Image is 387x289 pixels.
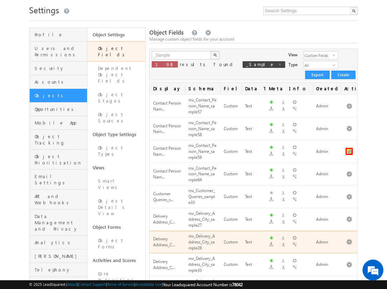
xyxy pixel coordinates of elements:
div: mx_Delivery_Address_City_sample27 [188,210,217,229]
div: Admin [316,125,337,133]
a: Objects [30,89,87,103]
span: Security [35,65,86,71]
div: Text [245,261,262,268]
a: Mobile App [30,116,87,130]
span: Telephony [35,267,86,273]
div: Admin [316,261,337,268]
span: Contact Person Nam... [153,168,181,179]
div: Text [245,216,262,223]
a: Object Settings [87,28,145,41]
span: Schema Name [185,83,220,94]
div: Custom [224,216,238,223]
a: Accounts [30,75,87,89]
button: Export [305,71,330,79]
a: Profile [30,28,87,42]
span: Email Settings [35,173,86,186]
div: Admin [316,148,337,155]
span: Users and Permissions [35,45,86,58]
a: Email Settings [30,170,87,190]
div: mx_Customer_Queries_sample33 [188,187,217,206]
span: select [332,63,338,67]
div: Custom [224,261,238,268]
span: © 2025 LeadSquared | | | | | [29,281,243,288]
div: mx_Delivery_Address_City_sample33 [188,255,217,274]
span: 78042 [232,282,243,287]
a: Terms of Service [107,282,135,287]
a: Acceptable Use [136,282,162,287]
div: Admin [316,216,337,223]
div: Manage custom object fields for your account [149,36,358,42]
div: Text [245,148,262,155]
span: Customer Queries_s... [153,191,174,202]
a: Activities and Scores [87,254,145,267]
span: Analytics [35,239,86,246]
a: API and Webhooks [30,190,87,210]
em: Start Chat [95,216,127,225]
button: Create [331,71,356,79]
div: mx_Contact_Person_Name_sample59 [188,142,217,161]
span: Data Type [242,83,265,94]
a: [PERSON_NAME] [30,249,87,263]
div: Admin [316,170,337,178]
span: Object Prioritization [35,153,86,166]
div: Admin [316,103,337,110]
div: mx_Contact_Person_Name_sample57 [188,97,217,116]
span: results found [180,61,235,67]
div: Text [245,125,262,133]
a: Object Tracking [30,130,87,150]
img: Search [213,53,217,57]
a: Users and Permissions [30,42,87,62]
span: _Sample [246,61,275,67]
span: Created By [313,83,341,94]
span: Data Management and Privacy [35,213,86,232]
div: Custom [224,125,238,133]
span: Object Tracking [35,133,86,146]
span: Field Type [220,83,242,94]
a: Object Stages [87,88,145,108]
div: Custom [224,239,238,246]
div: Admin [316,239,337,246]
span: Actions [341,83,357,94]
a: Views [87,161,145,174]
a: Object Forms [87,234,145,254]
a: Analytics [30,236,87,249]
span: Delivery Address_C... [153,259,175,270]
span: select [332,53,338,57]
div: Text [245,239,262,246]
div: mx_Delivery_Address_City_sample28 [188,233,217,252]
a: Object Types [87,141,145,161]
a: Telephony [30,263,87,277]
a: Opportunities [30,103,87,116]
span: Meta Info [265,83,313,94]
textarea: Type your message and hit 'Enter' [9,65,128,210]
span: Opportunities [35,106,86,112]
div: mx_Contact_Person_Name_sample64 [188,165,217,184]
span: Profile [35,31,86,38]
span: Objects [35,92,86,99]
div: Text [245,170,262,178]
span: Contact Person Nam... [153,123,181,134]
div: Custom [224,148,238,155]
input: Search Settings [263,7,358,15]
div: Custom [224,193,238,200]
span: Delivery Address_C... [153,213,175,225]
span: Settings [29,4,59,15]
a: Object Type Settings [87,128,145,141]
a: Security [30,62,87,75]
span: Delivery Address_C... [153,236,175,247]
span: All [304,61,332,69]
span: Custom Fields [304,51,332,59]
a: Object Details View [87,194,145,220]
span: Contact Person Nam... [153,100,181,112]
div: Custom [224,103,238,110]
a: Dependent Object Fields [87,62,145,88]
a: Object Fields [87,41,145,62]
div: Text [245,193,262,200]
div: Text [245,103,262,110]
a: Object Prioritization [30,150,87,170]
a: Contact Support [79,282,106,287]
span: 198 [155,61,174,67]
span: Your Leadsquared Account Number is [163,282,243,287]
img: d_60004797649_company_0_60004797649 [12,37,29,46]
span: Display Name [150,83,185,94]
